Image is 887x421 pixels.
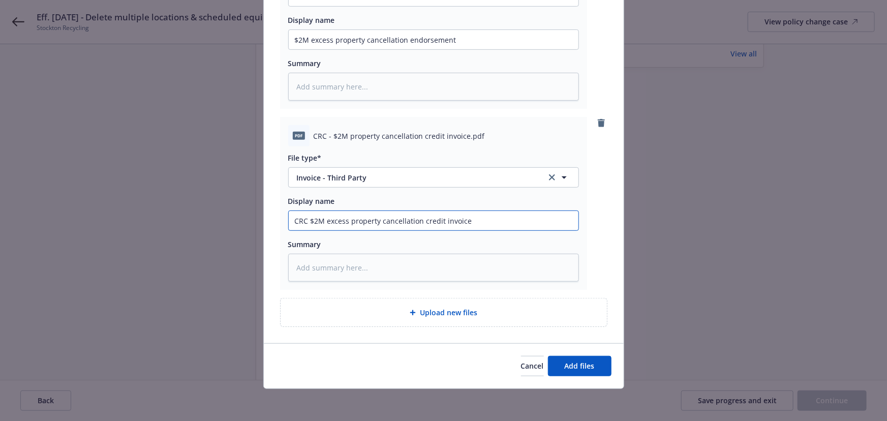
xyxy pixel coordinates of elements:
[288,239,321,249] span: Summary
[280,298,607,327] div: Upload new files
[288,15,335,25] span: Display name
[548,356,611,376] button: Add files
[595,117,607,129] a: remove
[521,361,544,371] span: Cancel
[546,171,558,184] a: clear selection
[289,211,578,230] input: Add display name here...
[521,356,544,376] button: Cancel
[297,172,532,183] span: Invoice - Third Party
[565,361,595,371] span: Add files
[288,153,322,163] span: File type*
[288,167,579,188] button: Invoice - Third Partyclear selection
[289,30,578,49] input: Add display name here...
[420,307,477,318] span: Upload new files
[288,196,335,206] span: Display name
[293,132,305,139] span: pdf
[288,58,321,68] span: Summary
[314,131,485,141] span: CRC - $2M property cancellation credit invoice.pdf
